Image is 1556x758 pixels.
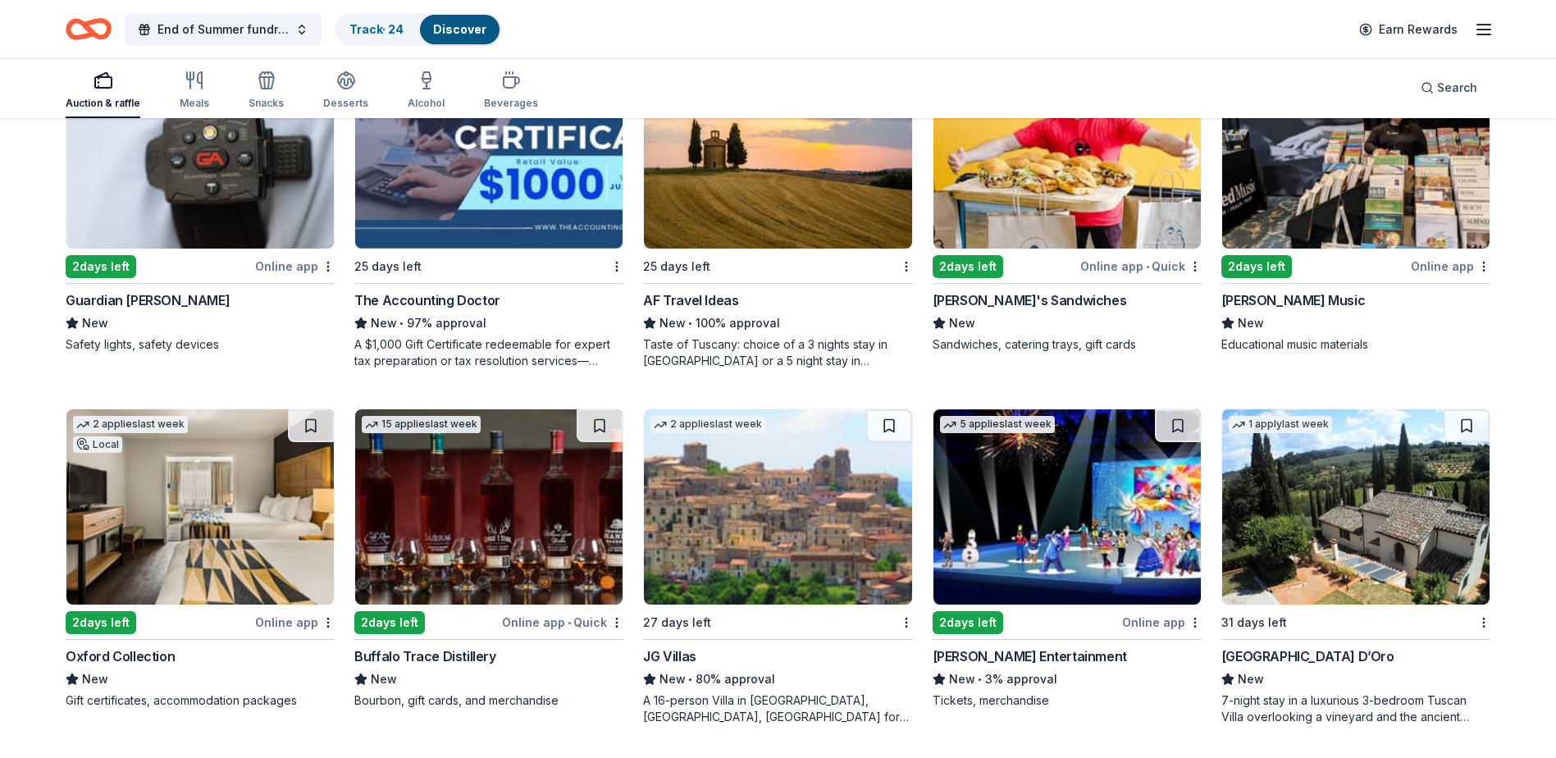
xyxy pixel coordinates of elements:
div: 100% approval [643,313,912,333]
div: [PERSON_NAME] Entertainment [933,646,1127,666]
div: Desserts [323,97,368,110]
a: Discover [433,22,486,36]
div: 27 days left [643,613,711,632]
a: Earn Rewards [1349,15,1467,44]
span: New [82,669,108,689]
div: 2 days left [354,611,425,634]
div: Local [73,436,122,453]
span: New [949,669,975,689]
div: The Accounting Doctor [354,290,500,310]
button: End of Summer fundraiser [125,13,322,46]
div: Snacks [249,97,284,110]
span: New [659,669,686,689]
span: New [1238,669,1264,689]
div: 2 applies last week [650,416,765,433]
span: New [82,313,108,333]
div: Safety lights, safety devices [66,336,335,353]
div: AF Travel Ideas [643,290,738,310]
div: Taste of Tuscany: choice of a 3 nights stay in [GEOGRAPHIC_DATA] or a 5 night stay in [GEOGRAPHIC... [643,336,912,369]
div: 31 days left [1221,613,1287,632]
img: Image for Alfred Music [1222,53,1490,249]
span: Search [1437,78,1477,98]
div: Meals [180,97,209,110]
div: 25 days left [354,257,422,276]
div: Online app [1122,612,1202,632]
div: 2 days left [1221,255,1292,278]
img: Image for The Accounting Doctor [355,53,623,249]
a: Home [66,10,112,48]
button: Alcohol [408,64,445,118]
img: Image for Guardian Angel Device [66,53,334,249]
div: Online app [255,612,335,632]
div: [PERSON_NAME]'s Sandwiches [933,290,1127,310]
div: 2 days left [933,611,1003,634]
a: Image for Villa Sogni D’Oro1 applylast week31 days left[GEOGRAPHIC_DATA] D’OroNew7-night stay in ... [1221,409,1490,725]
a: Image for Feld Entertainment5 applieslast week2days leftOnline app[PERSON_NAME] EntertainmentNew•... [933,409,1202,709]
span: New [1238,313,1264,333]
span: • [978,673,982,686]
div: 2 days left [66,255,136,278]
div: Beverages [484,97,538,110]
div: Tickets, merchandise [933,692,1202,709]
span: • [689,673,693,686]
button: Beverages [484,64,538,118]
div: [GEOGRAPHIC_DATA] D’Oro [1221,646,1394,666]
div: 2 days left [66,611,136,634]
a: Image for Oxford Collection2 applieslast weekLocal2days leftOnline appOxford CollectionNewGift ce... [66,409,335,709]
a: Image for The Accounting Doctor7 applieslast week25 days leftThe Accounting DoctorNew•97% approva... [354,53,623,369]
img: Image for Oxford Collection [66,409,334,605]
span: • [400,317,404,330]
span: • [689,317,693,330]
div: JG Villas [643,646,696,666]
div: 2 days left [933,255,1003,278]
div: 80% approval [643,669,912,689]
a: Image for Guardian Angel Device7 applieslast week2days leftOnline appGuardian [PERSON_NAME]NewSaf... [66,53,335,353]
img: Image for Feld Entertainment [933,409,1201,605]
div: Auction & raffle [66,97,140,110]
div: Buffalo Trace Distillery [354,646,495,666]
img: Image for Buffalo Trace Distillery [355,409,623,605]
div: 5 applies last week [940,416,1055,433]
button: Desserts [323,64,368,118]
span: New [371,313,397,333]
a: Image for Buffalo Trace Distillery15 applieslast week2days leftOnline app•QuickBuffalo Trace Dist... [354,409,623,709]
div: Online app Quick [1080,256,1202,276]
img: Image for JG Villas [644,409,911,605]
div: Sandwiches, catering trays, gift cards [933,336,1202,353]
span: New [371,669,397,689]
a: Image for Ike's Sandwiches2 applieslast week2days leftOnline app•Quick[PERSON_NAME]'s SandwichesN... [933,53,1202,353]
div: Alcohol [408,97,445,110]
button: Search [1408,71,1490,104]
div: [PERSON_NAME] Music [1221,290,1365,310]
div: Oxford Collection [66,646,175,666]
div: A 16-person Villa in [GEOGRAPHIC_DATA], [GEOGRAPHIC_DATA], [GEOGRAPHIC_DATA] for 7days/6nights (R... [643,692,912,725]
span: • [568,616,571,629]
a: Image for JG Villas2 applieslast week27 days leftJG VillasNew•80% approvalA 16-person Villa in [G... [643,409,912,725]
div: Educational music materials [1221,336,1490,353]
div: 15 applies last week [362,416,481,433]
button: Snacks [249,64,284,118]
a: Image for AF Travel Ideas1 applylast week25 days leftAF Travel IdeasNew•100% approvalTaste of Tus... [643,53,912,369]
div: Bourbon, gift cards, and merchandise [354,692,623,709]
div: A $1,000 Gift Certificate redeemable for expert tax preparation or tax resolution services—recipi... [354,336,623,369]
div: Guardian [PERSON_NAME] [66,290,230,310]
div: 2 applies last week [73,416,188,433]
div: 1 apply last week [1229,416,1332,433]
button: Meals [180,64,209,118]
div: 25 days left [643,257,710,276]
div: Online app Quick [502,612,623,632]
img: Image for Ike's Sandwiches [933,53,1201,249]
div: 3% approval [933,669,1202,689]
div: 97% approval [354,313,623,333]
span: New [949,313,975,333]
span: • [1146,260,1149,273]
div: 7-night stay in a luxurious 3-bedroom Tuscan Villa overlooking a vineyard and the ancient walled ... [1221,692,1490,725]
img: Image for Villa Sogni D’Oro [1222,409,1490,605]
div: Online app [255,256,335,276]
div: Gift certificates, accommodation packages [66,692,335,709]
img: Image for AF Travel Ideas [644,53,911,249]
a: Track· 24 [349,22,404,36]
a: Image for Alfred Music4 applieslast week2days leftOnline app[PERSON_NAME] MusicNewEducational mus... [1221,53,1490,353]
button: Auction & raffle [66,64,140,118]
button: Track· 24Discover [335,13,501,46]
